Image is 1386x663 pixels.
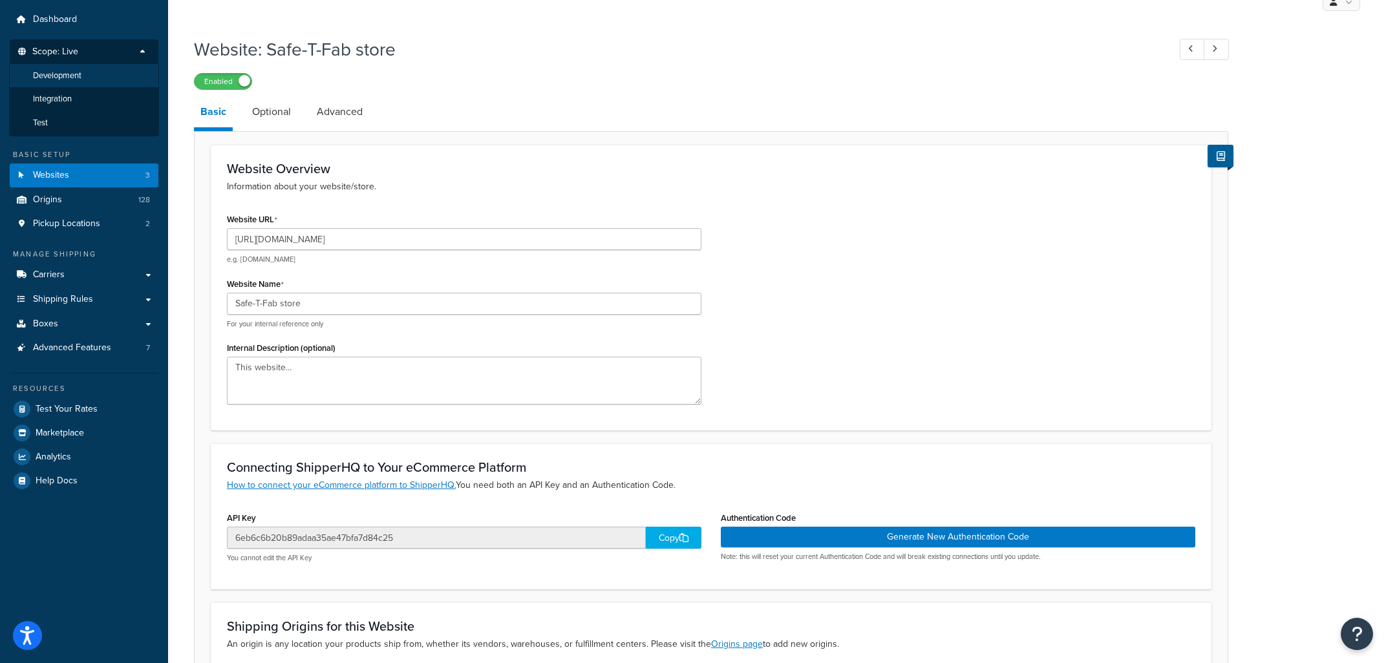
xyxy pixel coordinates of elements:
[36,476,78,487] span: Help Docs
[711,637,763,651] a: Origins page
[10,397,158,421] a: Test Your Rates
[10,149,158,160] div: Basic Setup
[10,8,158,32] a: Dashboard
[33,218,100,229] span: Pickup Locations
[227,553,701,563] p: You cannot edit the API Key
[1341,618,1373,650] button: Open Resource Center
[310,96,369,127] a: Advanced
[9,87,159,111] li: Integration
[10,469,158,492] a: Help Docs
[10,263,158,287] a: Carriers
[10,188,158,212] li: Origins
[721,552,1195,562] p: Note: this will reset your current Authentication Code and will break existing connections until ...
[33,94,72,105] span: Integration
[33,195,62,205] span: Origins
[10,383,158,394] div: Resources
[10,163,158,187] a: Websites3
[10,336,158,360] li: Advanced Features
[227,637,1195,651] p: An origin is any location your products ship from, whether its vendors, warehouses, or fulfillmen...
[10,212,158,236] a: Pickup Locations2
[10,212,158,236] li: Pickup Locations
[10,336,158,360] a: Advanced Features7
[10,288,158,311] a: Shipping Rules
[9,111,159,135] li: Test
[10,421,158,445] a: Marketplace
[227,478,456,492] a: How to connect your eCommerce platform to ShipperHQ.
[227,255,701,264] p: e.g. [DOMAIN_NAME]
[33,319,58,330] span: Boxes
[10,163,158,187] li: Websites
[227,319,701,329] p: For your internal reference only
[145,218,150,229] span: 2
[33,70,81,81] span: Development
[10,312,158,336] a: Boxes
[227,619,1195,633] h3: Shipping Origins for this Website
[146,342,150,353] span: 7
[227,357,701,405] textarea: This website...
[246,96,297,127] a: Optional
[227,215,277,225] label: Website URL
[1204,39,1229,60] a: Next Record
[33,294,93,305] span: Shipping Rules
[33,170,69,181] span: Websites
[227,343,336,353] label: Internal Description (optional)
[145,170,150,181] span: 3
[227,460,1195,474] h3: Connecting ShipperHQ to Your eCommerce Platform
[36,404,98,415] span: Test Your Rates
[227,478,1195,492] p: You need both an API Key and an Authentication Code.
[36,428,84,439] span: Marketplace
[721,527,1195,547] button: Generate New Authentication Code
[1208,145,1233,167] button: Show Help Docs
[9,64,159,88] li: Development
[194,96,233,131] a: Basic
[10,445,158,468] a: Analytics
[227,279,284,289] label: Website Name
[227,180,1195,194] p: Information about your website/store.
[32,47,78,58] span: Scope: Live
[721,513,796,523] label: Authentication Code
[33,269,65,280] span: Carriers
[646,527,701,549] div: Copy
[33,118,48,129] span: Test
[227,513,256,523] label: API Key
[33,342,111,353] span: Advanced Features
[138,195,150,205] span: 128
[33,14,77,25] span: Dashboard
[36,452,71,463] span: Analytics
[10,249,158,260] div: Manage Shipping
[194,37,1156,62] h1: Website: Safe-T-Fab store
[195,74,251,89] label: Enabled
[10,188,158,212] a: Origins128
[227,162,1195,176] h3: Website Overview
[1180,39,1205,60] a: Previous Record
